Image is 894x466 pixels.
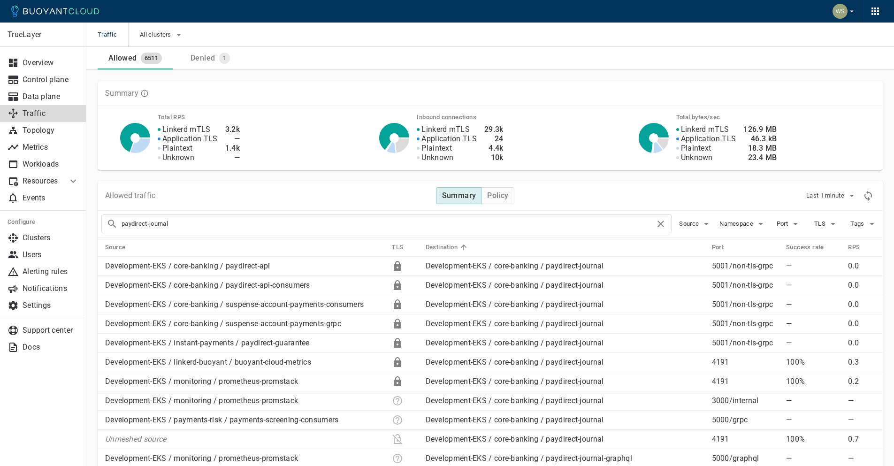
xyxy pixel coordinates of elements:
[105,300,364,309] a: Development-EKS / core-banking / suspense-account-payments-consumers
[392,414,403,426] div: Unknown
[848,377,875,386] p: 0.2
[23,267,79,276] p: Alerting rules
[719,217,766,231] button: Namespace
[23,343,79,352] p: Docs
[105,244,125,251] h5: Source
[484,153,504,162] h4: 10k
[681,153,713,162] p: Unknown
[786,338,841,348] p: —
[743,125,777,134] h4: 126.9 MB
[679,217,712,231] button: Source
[712,243,736,252] span: Port
[23,301,79,310] p: Settings
[786,243,836,252] span: Success rate
[105,396,298,405] a: Development-EKS / monitoring / prometheus-promstack
[392,434,403,445] div: Plaintext
[421,125,470,134] p: Linkerd mTLS
[848,396,875,405] p: —
[848,415,875,425] p: —
[105,243,138,252] span: Source
[712,454,779,463] p: 5000 / graphql
[436,187,482,204] button: Summary
[848,244,860,251] h5: RPS
[23,176,60,186] p: Resources
[23,58,79,68] p: Overview
[712,261,779,271] p: 5001 / non-tls-grpc
[23,109,79,118] p: Traffic
[426,244,458,251] h5: Destination
[848,454,875,463] p: —
[786,396,841,405] p: —
[105,435,384,444] p: Unmeshed source
[421,144,452,153] p: Plaintext
[105,454,298,463] a: Development-EKS / monitoring / prometheus-promstack
[105,338,310,347] a: Development-EKS / instant-payments / paydirect-guarantee
[426,435,604,443] a: Development-EKS / core-banking / paydirect-journal
[806,189,857,203] button: Last 1 minute
[712,377,779,386] p: 4191
[848,435,875,444] p: 0.7
[105,358,311,367] a: Development-EKS / linkerd-buoyant / buoyant-cloud-metrics
[484,125,504,134] h4: 29.3k
[786,358,841,367] p: 100%
[484,134,504,144] h4: 24
[861,189,875,203] div: Refresh metrics
[487,191,508,200] h4: Policy
[712,358,779,367] p: 4191
[23,284,79,293] p: Notifications
[484,144,504,153] h4: 4.4k
[811,217,841,231] button: TLS
[392,244,403,251] h5: TLS
[712,300,779,309] p: 5001 / non-tls-grpc
[162,134,218,144] p: Application TLS
[105,261,270,270] a: Development-EKS / core-banking / paydirect-api
[225,144,240,153] h4: 1.4k
[426,454,632,463] a: Development-EKS / core-banking / paydirect-journal-graphql
[98,47,173,69] a: Allowed6511
[105,377,298,386] a: Development-EKS / monitoring / prometheus-promstack
[848,281,875,290] p: 0.0
[225,134,240,144] h4: —
[786,261,841,271] p: —
[140,31,173,38] span: All clusters
[777,220,790,228] span: Port
[806,192,846,199] span: Last 1 minute
[712,319,779,328] p: 5001 / non-tls-grpc
[719,220,755,228] span: Namespace
[681,144,711,153] p: Plaintext
[786,435,841,444] p: 100%
[173,47,248,69] a: Denied1
[23,250,79,260] p: Users
[105,281,310,290] a: Development-EKS / core-banking / paydirect-api-consumers
[421,153,453,162] p: Unknown
[712,244,724,251] h5: Port
[392,453,403,464] div: Unknown
[848,261,875,271] p: 0.0
[187,50,215,63] div: Denied
[833,4,848,19] img: Weichung Shaw
[681,134,736,144] p: Application TLS
[850,220,866,228] span: Tags
[786,377,841,386] p: 100%
[23,160,79,169] p: Workloads
[743,144,777,153] h4: 18.3 MB
[848,243,872,252] span: RPS
[162,125,211,134] p: Linkerd mTLS
[442,191,476,200] h4: Summary
[392,243,415,252] span: TLS
[681,125,729,134] p: Linkerd mTLS
[786,415,841,425] p: —
[23,126,79,135] p: Topology
[426,281,604,290] a: Development-EKS / core-banking / paydirect-journal
[712,415,779,425] p: 5000 / grpc
[426,261,604,270] a: Development-EKS / core-banking / paydirect-journal
[225,125,240,134] h4: 3.2k
[426,319,604,328] a: Development-EKS / core-banking / paydirect-journal
[786,454,841,463] p: —
[848,358,875,367] p: 0.3
[23,326,79,335] p: Support center
[105,50,137,63] div: Allowed
[786,244,824,251] h5: Success rate
[105,319,341,328] a: Development-EKS / core-banking / suspense-account-payments-grpc
[162,144,193,153] p: Plaintext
